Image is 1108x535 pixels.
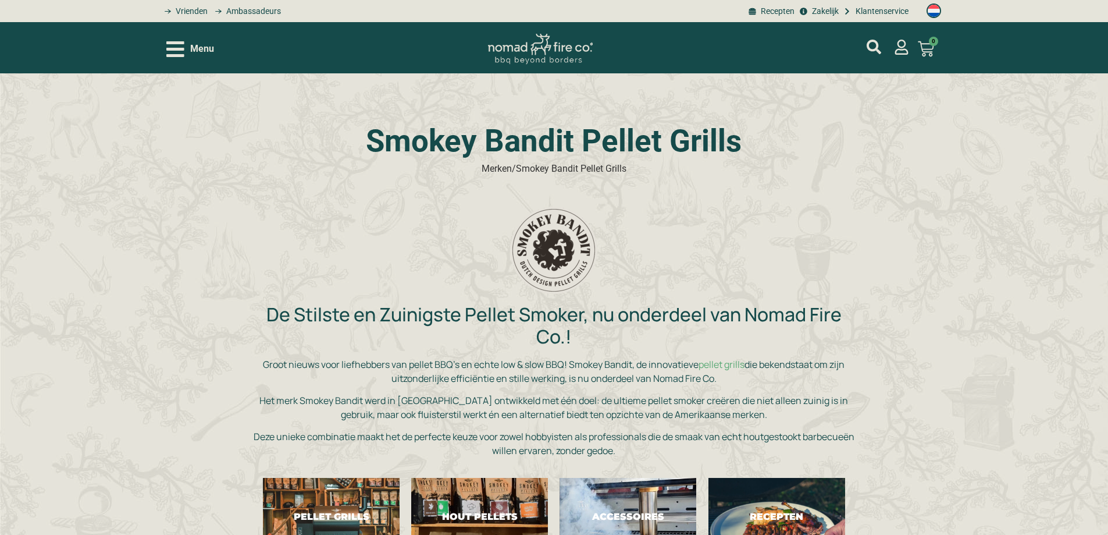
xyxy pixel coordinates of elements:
[927,3,941,18] img: Nederlands
[173,5,208,17] span: Vrienden
[842,5,909,17] a: grill bill klantenservice
[758,5,795,17] span: Recepten
[580,511,676,522] h2: Accessoires
[251,430,856,458] p: Deze unieke combinatie maakt het de perfecte keuze voor zowel hobbyisten als professionals die de...
[699,358,744,371] a: pellet grills
[482,163,512,174] span: Merken
[867,40,881,54] a: mijn account
[516,163,626,174] span: Smokey Bandit Pellet Grills
[223,5,281,17] span: Ambassadeurs
[853,5,909,17] span: Klantenservice
[797,5,838,17] a: grill bill zakeljk
[251,303,856,348] h2: De Stilste en Zuinigste Pellet Smoker, nu onderdeel van Nomad Fire Co.!
[161,5,208,17] a: grill bill vrienden
[510,207,597,294] img: SmokeyBandit_Rounded_light
[904,34,948,64] a: 0
[488,34,593,65] img: Nomad Logo
[251,126,856,157] h1: Smokey Bandit Pellet Grills
[894,40,909,55] a: mijn account
[747,5,795,17] a: BBQ recepten
[166,39,214,59] div: Open/Close Menu
[512,163,516,174] span: /
[251,394,856,421] p: Het merk Smokey Bandit werd in [GEOGRAPHIC_DATA] ontwikkeld met één doel: de ultieme pellet smoke...
[251,357,856,385] p: Groot nieuws voor liefhebbers van pellet BBQ’s en echte low & slow BBQ! Smokey Bandit, de innovat...
[432,511,528,522] h2: Hout Pellets
[190,42,214,56] span: Menu
[809,5,839,17] span: Zakelijk
[211,5,280,17] a: grill bill ambassadors
[929,37,938,46] span: 0
[283,511,379,522] h2: Pellet Grills
[729,511,825,522] h2: Recepten
[482,162,626,176] nav: breadcrumbs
